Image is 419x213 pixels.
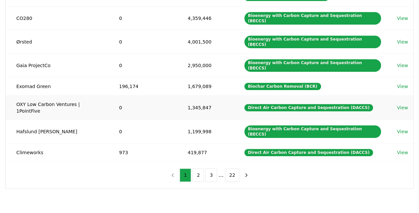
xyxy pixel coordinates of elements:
a: View [397,62,408,69]
a: View [397,83,408,90]
td: 1,199,998 [177,120,234,143]
button: next page [241,168,252,182]
td: 1,679,089 [177,77,234,95]
div: Bioenergy with Carbon Capture and Sequestration (BECCS) [244,59,381,72]
div: Bioenergy with Carbon Capture and Sequestration (BECCS) [244,36,381,48]
td: 4,001,500 [177,30,234,53]
a: View [397,149,408,156]
td: Exomad Green [6,77,108,95]
a: View [397,39,408,45]
a: View [397,128,408,135]
td: 196,174 [108,77,177,95]
td: 4,359,446 [177,6,234,30]
div: Direct Air Carbon Capture and Sequestration (DACCS) [244,149,373,156]
td: 1,345,847 [177,95,234,120]
td: 0 [108,30,177,53]
button: 1 [180,168,191,182]
div: Biochar Carbon Removal (BCR) [244,83,321,90]
td: 2,950,000 [177,53,234,77]
td: 419,877 [177,143,234,161]
div: Bioenergy with Carbon Capture and Sequestration (BECCS) [244,125,381,138]
td: Hafslund [PERSON_NAME] [6,120,108,143]
button: 2 [192,168,204,182]
td: Ørsted [6,30,108,53]
td: CO280 [6,6,108,30]
a: View [397,15,408,22]
button: 22 [225,168,240,182]
td: Gaia ProjectCo [6,53,108,77]
td: Climeworks [6,143,108,161]
a: View [397,104,408,111]
td: OXY Low Carbon Ventures | 1PointFive [6,95,108,120]
td: 0 [108,120,177,143]
td: 0 [108,53,177,77]
td: 973 [108,143,177,161]
div: Bioenergy with Carbon Capture and Sequestration (BECCS) [244,12,381,25]
button: 3 [205,168,217,182]
td: 0 [108,95,177,120]
div: Direct Air Carbon Capture and Sequestration (DACCS) [244,104,373,111]
li: ... [218,171,223,179]
td: 0 [108,6,177,30]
